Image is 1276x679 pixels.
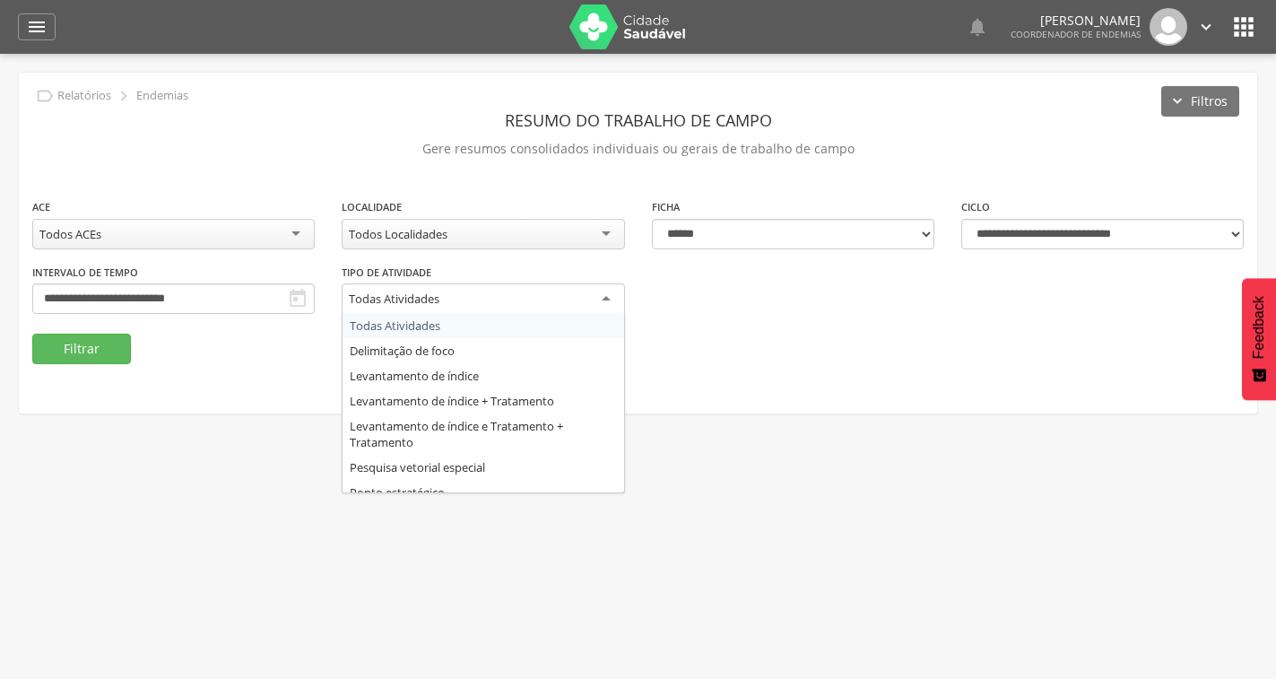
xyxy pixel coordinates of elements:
i:  [35,86,55,106]
span: Coordenador de Endemias [1011,28,1141,40]
div: Pesquisa vetorial especial [343,455,623,480]
i:  [114,86,134,106]
a:  [18,13,56,40]
div: Todos ACEs [39,226,101,242]
button: Filtrar [32,334,131,364]
button: Filtros [1161,86,1239,117]
span: Feedback [1251,296,1267,359]
div: Levantamento de índice e Tratamento + Tratamento [343,413,623,455]
label: Localidade [342,200,402,214]
i:  [287,288,308,309]
label: Tipo de Atividade [342,266,431,280]
label: ACE [32,200,50,214]
i:  [967,16,988,38]
div: Delimitação de foco [343,338,623,363]
div: Levantamento de índice [343,363,623,388]
div: Todas Atividades [349,291,439,307]
p: Relatórios [57,89,111,103]
div: Todos Localidades [349,226,447,242]
div: Ponto estratégico [343,480,623,505]
i:  [1196,17,1216,37]
label: Intervalo de Tempo [32,266,138,280]
label: Ficha [652,200,680,214]
header: Resumo do Trabalho de Campo [32,104,1244,136]
button: Feedback - Mostrar pesquisa [1242,278,1276,400]
label: Ciclo [961,200,990,214]
i:  [26,16,48,38]
div: Todas Atividades [343,313,623,338]
i:  [1229,13,1258,41]
p: Endemias [136,89,188,103]
a:  [1196,8,1216,46]
div: Levantamento de índice + Tratamento [343,388,623,413]
a:  [967,8,988,46]
p: [PERSON_NAME] [1011,14,1141,27]
p: Gere resumos consolidados individuais ou gerais de trabalho de campo [32,136,1244,161]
